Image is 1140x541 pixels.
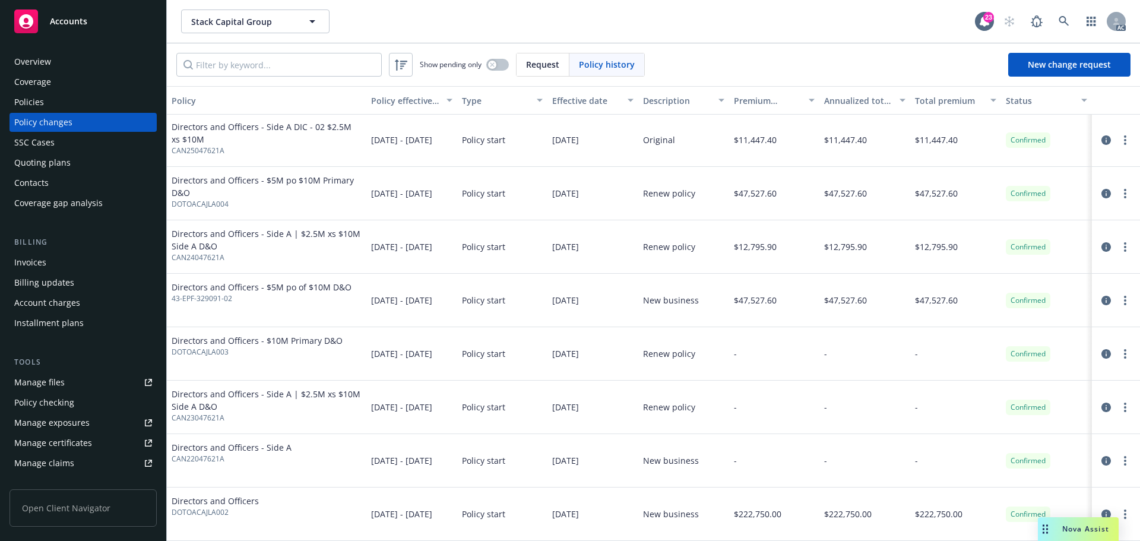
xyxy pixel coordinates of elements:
[14,93,44,112] div: Policies
[9,253,157,272] a: Invoices
[371,508,432,520] span: [DATE] - [DATE]
[167,86,366,115] button: Policy
[9,314,157,333] a: Installment plans
[371,241,432,253] span: [DATE] - [DATE]
[734,134,777,146] span: $11,447.40
[172,334,343,347] span: Directors and Officers - $10M Primary D&O
[1099,133,1113,147] a: circleInformation
[1001,86,1092,115] button: Status
[9,5,157,38] a: Accounts
[14,194,103,213] div: Coverage gap analysis
[14,253,46,272] div: Invoices
[734,94,802,107] div: Premium change
[643,134,675,146] div: Original
[734,347,737,360] span: -
[643,347,695,360] div: Renew policy
[181,10,330,33] button: Stack Capital Group
[1011,242,1046,252] span: Confirmed
[172,441,292,454] span: Directors and Officers - Side A
[462,241,505,253] span: Policy start
[9,356,157,368] div: Tools
[172,94,362,107] div: Policy
[14,293,80,312] div: Account charges
[1008,53,1130,77] a: New change request
[819,86,910,115] button: Annualized total premium change
[371,294,432,306] span: [DATE] - [DATE]
[14,413,90,432] div: Manage exposures
[172,507,259,518] span: DOTOACAJLA002
[1006,94,1074,107] div: Status
[462,294,505,306] span: Policy start
[371,187,432,200] span: [DATE] - [DATE]
[9,413,157,432] a: Manage exposures
[14,113,72,132] div: Policy changes
[552,347,579,360] span: [DATE]
[9,293,157,312] a: Account charges
[1062,524,1109,534] span: Nova Assist
[371,454,432,467] span: [DATE] - [DATE]
[824,94,892,107] div: Annualized total premium change
[1099,186,1113,201] a: circleInformation
[9,489,157,527] span: Open Client Navigator
[172,293,351,304] span: 43-EPF-329091-02
[172,121,362,145] span: Directors and Officers - Side A DIC - 02 $2.5M xs $10M
[9,236,157,248] div: Billing
[1011,295,1046,306] span: Confirmed
[172,495,259,507] span: Directors and Officers
[9,72,157,91] a: Coverage
[734,294,777,306] span: $47,527.60
[552,134,579,146] span: [DATE]
[1052,10,1076,33] a: Search
[9,434,157,453] a: Manage certificates
[910,86,1001,115] button: Total premium
[1118,293,1132,308] a: more
[824,187,867,200] span: $47,527.60
[734,508,781,520] span: $222,750.00
[420,59,482,69] span: Show pending only
[1038,517,1053,541] div: Drag to move
[552,94,620,107] div: Effective date
[462,187,505,200] span: Policy start
[462,134,505,146] span: Policy start
[14,454,74,473] div: Manage claims
[643,94,711,107] div: Description
[9,474,157,493] a: Manage BORs
[915,508,962,520] span: $222,750.00
[9,93,157,112] a: Policies
[915,454,918,467] span: -
[176,53,382,77] input: Filter by keyword...
[14,273,74,292] div: Billing updates
[1011,135,1046,145] span: Confirmed
[824,401,827,413] span: -
[824,294,867,306] span: $47,527.60
[9,273,157,292] a: Billing updates
[1079,10,1103,33] a: Switch app
[1011,349,1046,359] span: Confirmed
[172,145,362,156] span: CAN25047621A
[579,58,635,71] span: Policy history
[9,454,157,473] a: Manage claims
[172,413,362,423] span: CAN23047621A
[1099,454,1113,468] a: circleInformation
[9,194,157,213] a: Coverage gap analysis
[14,153,71,172] div: Quoting plans
[729,86,820,115] button: Premium change
[1038,517,1119,541] button: Nova Assist
[1118,240,1132,254] a: more
[915,241,958,253] span: $12,795.90
[14,373,65,392] div: Manage files
[1099,240,1113,254] a: circleInformation
[643,401,695,413] div: Renew policy
[526,58,559,71] span: Request
[1118,133,1132,147] a: more
[1118,507,1132,521] a: more
[371,94,439,107] div: Policy effective dates
[1011,509,1046,520] span: Confirmed
[14,393,74,412] div: Policy checking
[824,508,872,520] span: $222,750.00
[172,199,362,210] span: DOTOACAJLA004
[462,454,505,467] span: Policy start
[983,12,994,23] div: 23
[457,86,548,115] button: Type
